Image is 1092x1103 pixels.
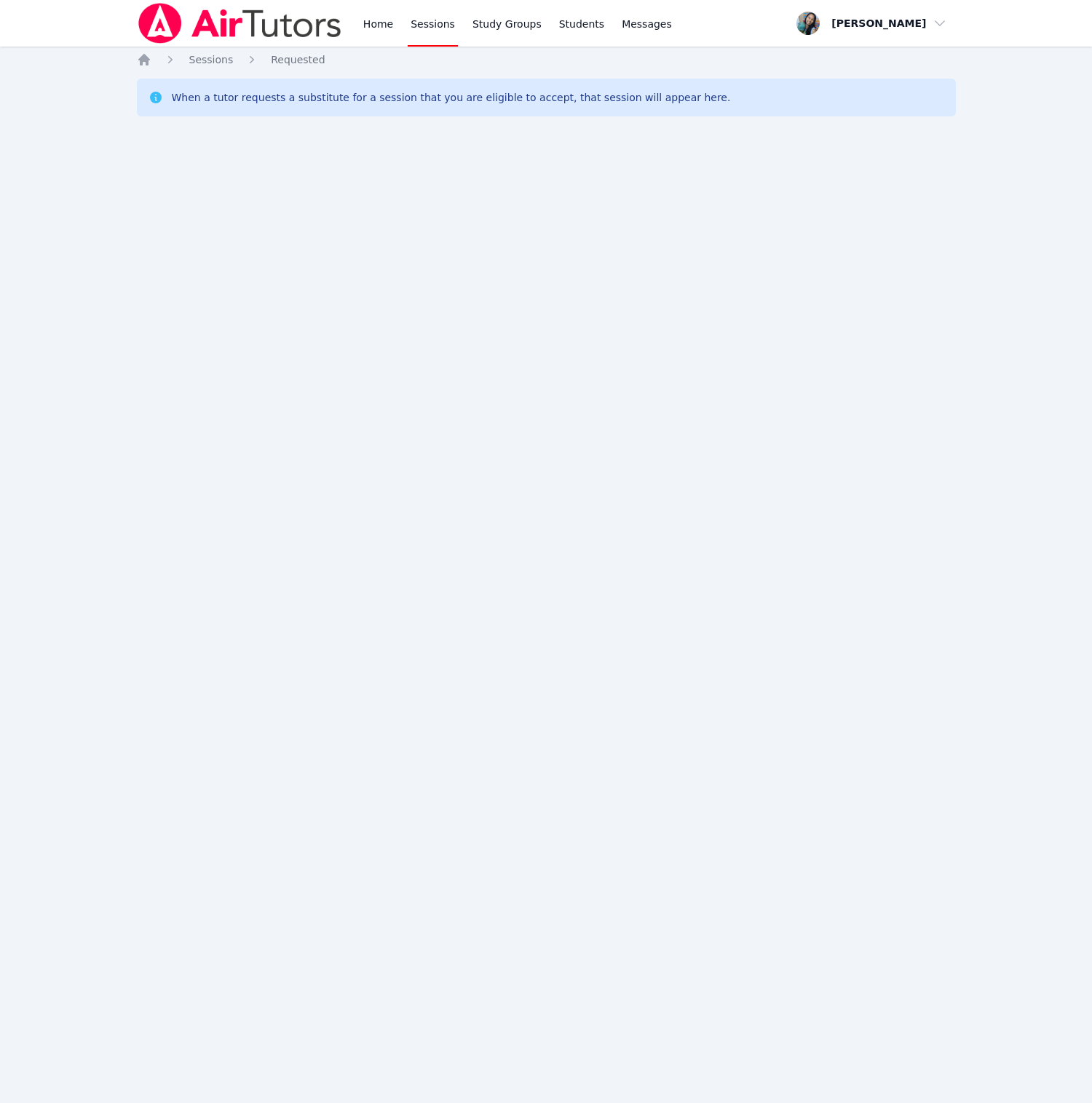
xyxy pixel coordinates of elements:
a: Sessions [189,52,234,67]
span: Messages [622,17,672,31]
nav: Breadcrumb [137,52,956,67]
span: Sessions [189,54,234,65]
a: Requested [271,52,325,67]
span: Requested [271,54,325,65]
img: Air Tutors [137,3,343,44]
div: When a tutor requests a substitute for a session that you are eligible to accept, that session wi... [172,90,731,105]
